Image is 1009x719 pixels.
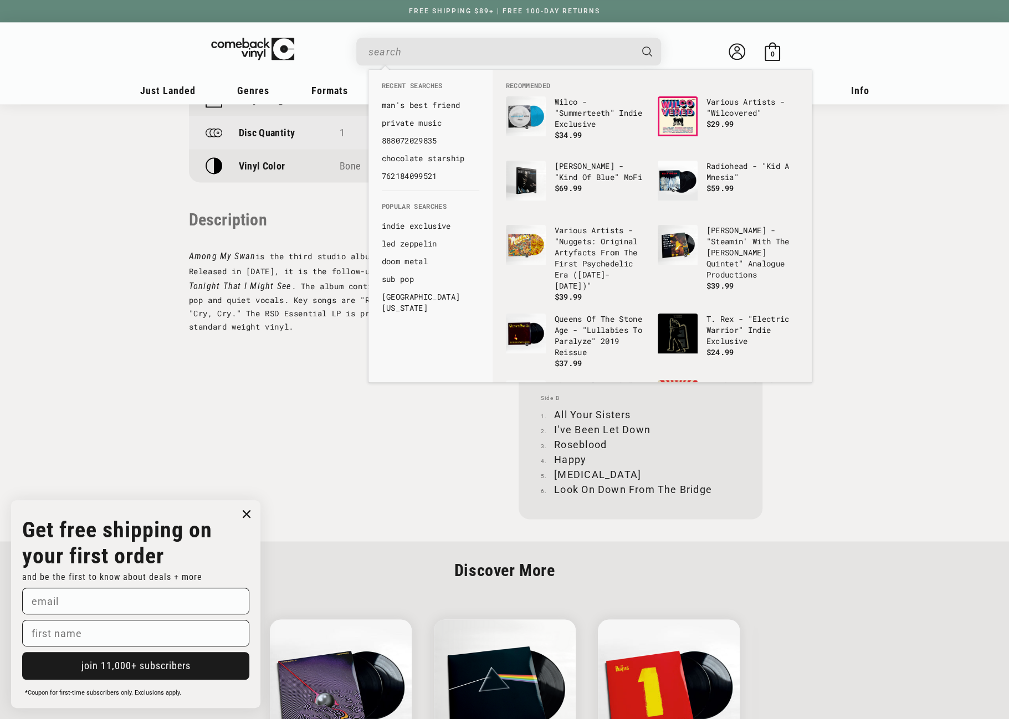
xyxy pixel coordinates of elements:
[22,620,249,646] input: first name
[506,161,647,214] a: Miles Davis - "Kind Of Blue" MoFi [PERSON_NAME] - "Kind Of Blue" MoFi $69.99
[140,85,196,96] span: Just Landed
[311,85,348,96] span: Formats
[22,652,249,680] button: join 11,000+ subscribers
[541,437,740,452] li: Roseblood
[652,374,804,439] li: default_products: Incubus - "Light Grenades" Regular
[382,100,479,111] a: man's best friend
[706,183,734,193] span: $59.99
[706,161,798,183] p: Radiohead - "Kid A Mnesia"
[506,380,546,420] img: The Beatles - "1"
[506,161,546,201] img: Miles Davis - "Kind Of Blue" MoFi
[368,40,631,63] input: When autocomplete results are available use up and down arrows to review and enter to select
[239,127,295,138] p: Disc Quantity
[555,358,582,368] span: $37.99
[506,225,546,265] img: Various Artists - "Nuggets: Original Artyfacts From The First Psychedelic Era (1965-1968)"
[239,160,285,172] p: Vinyl Color
[22,572,202,582] span: and be the first to know about deals + more
[506,225,647,302] a: Various Artists - "Nuggets: Original Artyfacts From The First Psychedelic Era (1965-1968)" Variou...
[658,314,798,367] a: T. Rex - "Electric Warrior" Indie Exclusive T. Rex - "Electric Warrior" Indie Exclusive $24.99
[376,96,485,114] li: recent_searches: man's best friend
[555,96,647,130] p: Wilco - "Summerteeth" Indie Exclusive
[189,251,480,276] span: is the third studio album by [PERSON_NAME]. Released in [DATE], it is the follow-up to the multi-...
[376,132,485,150] li: recent_searches: 888072029835
[376,150,485,167] li: recent_searches: chocolate starship
[652,155,804,219] li: default_products: Radiohead - "Kid A Mnesia"
[652,91,804,155] li: default_products: Various Artists - "Wilcovered"
[706,96,798,119] p: Various Artists - "Wilcovered"
[22,517,212,569] strong: Get free shipping on your first order
[398,7,611,15] a: FREE SHIPPING $89+ | FREE 100-DAY RETURNS
[500,81,804,91] li: Recommended
[555,183,582,193] span: $69.99
[658,225,798,291] a: Miles Davis - "Steamin' With The Miles Davis Quintet" Analogue Productions [PERSON_NAME] - "Steam...
[368,70,493,191] div: Recent Searches
[382,153,479,164] a: chocolate starship
[493,70,812,382] div: Recommended
[189,210,491,229] p: Description
[658,161,798,214] a: Radiohead - "Kid A Mnesia" Radiohead - "Kid A Mnesia" $59.99
[706,225,798,280] p: [PERSON_NAME] - "Steamin' With The [PERSON_NAME] Quintet" Analogue Productions
[706,380,798,402] p: Incubus - "Light Grenades" Regular
[376,167,485,185] li: recent_searches: 762184099521
[555,380,647,391] p: The Beatles - "1"
[500,219,652,308] li: default_products: Various Artists - "Nuggets: Original Artyfacts From The First Psychedelic Era (...
[376,114,485,132] li: recent_searches: private music
[506,380,647,433] a: The Beatles - "1" The Beatles - "1"
[632,38,662,65] button: Search
[658,96,798,150] a: Various Artists - "Wilcovered" Various Artists - "Wilcovered" $29.99
[658,314,698,353] img: T. Rex - "Electric Warrior" Indie Exclusive
[376,253,485,270] li: default_suggestions: doom metal
[376,217,485,235] li: default_suggestions: indie exclusive
[541,452,740,467] li: Happy
[500,155,652,219] li: default_products: Miles Davis - "Kind Of Blue" MoFi
[555,161,647,183] p: [PERSON_NAME] - "Kind Of Blue" MoFi
[382,171,479,182] a: 762184099521
[706,314,798,347] p: T. Rex - "Electric Warrior" Indie Exclusive
[189,281,477,332] span: . The album continues the band's dreamy pop and quiet vocals. Key songs are "Rhymes of an Hour," ...
[376,288,485,317] li: default_suggestions: hotel california
[555,314,647,358] p: Queens Of The Stone Age - "Lullabies To Paralyze" 2019 Reissue
[506,314,647,369] a: Queens Of The Stone Age - "Lullabies To Paralyze" 2019 Reissue Queens Of The Stone Age - "Lullabi...
[541,482,740,497] li: Look On Down From The Bridge
[340,160,360,172] span: Bone
[376,202,485,217] li: Popular Searches
[541,407,740,422] li: All Your Sisters
[706,280,734,291] span: $39.99
[658,161,698,201] img: Radiohead - "Kid A Mnesia"
[382,256,479,267] a: doom metal
[382,274,479,285] a: sub pop
[555,225,647,291] p: Various Artists - "Nuggets: Original Artyfacts From The First Psychedelic Era ([DATE]-[DATE])"
[376,81,485,96] li: Recent Searches
[376,270,485,288] li: default_suggestions: sub pop
[340,127,345,138] span: 1
[506,96,647,150] a: Wilco - "Summerteeth" Indie Exclusive Wilco - "Summerteeth" Indie Exclusive $34.99
[382,117,479,129] a: private music
[376,235,485,253] li: default_suggestions: led zeppelin
[770,50,774,58] span: 0
[541,467,740,482] li: [MEDICAL_DATA]
[500,91,652,155] li: default_products: Wilco - "Summerteeth" Indie Exclusive
[706,347,734,357] span: $24.99
[500,374,652,439] li: default_products: The Beatles - "1"
[658,380,798,433] a: Incubus - "Light Grenades" Regular Incubus - "Light Grenades" Regular
[658,380,698,420] img: Incubus - "Light Grenades" Regular
[189,251,255,261] em: Among My Swan
[237,85,269,96] span: Genres
[658,225,698,265] img: Miles Davis - "Steamin' With The Miles Davis Quintet" Analogue Productions
[22,588,249,614] input: email
[851,85,869,96] span: Info
[25,689,181,696] span: *Coupon for first-time subscribers only. Exclusions apply.
[382,291,479,314] a: [GEOGRAPHIC_DATA][US_STATE]
[652,308,804,372] li: default_products: T. Rex - "Electric Warrior" Indie Exclusive
[382,135,479,146] a: 888072029835
[382,238,479,249] a: led zeppelin
[238,506,255,522] button: Close dialog
[541,422,740,437] li: I've Been Let Down
[555,130,582,140] span: $34.99
[356,38,661,65] div: Search
[506,96,546,136] img: Wilco - "Summerteeth" Indie Exclusive
[541,395,740,402] span: Side B
[382,220,479,232] a: indie exclusive
[500,308,652,374] li: default_products: Queens Of The Stone Age - "Lullabies To Paralyze" 2019 Reissue
[555,291,582,302] span: $39.99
